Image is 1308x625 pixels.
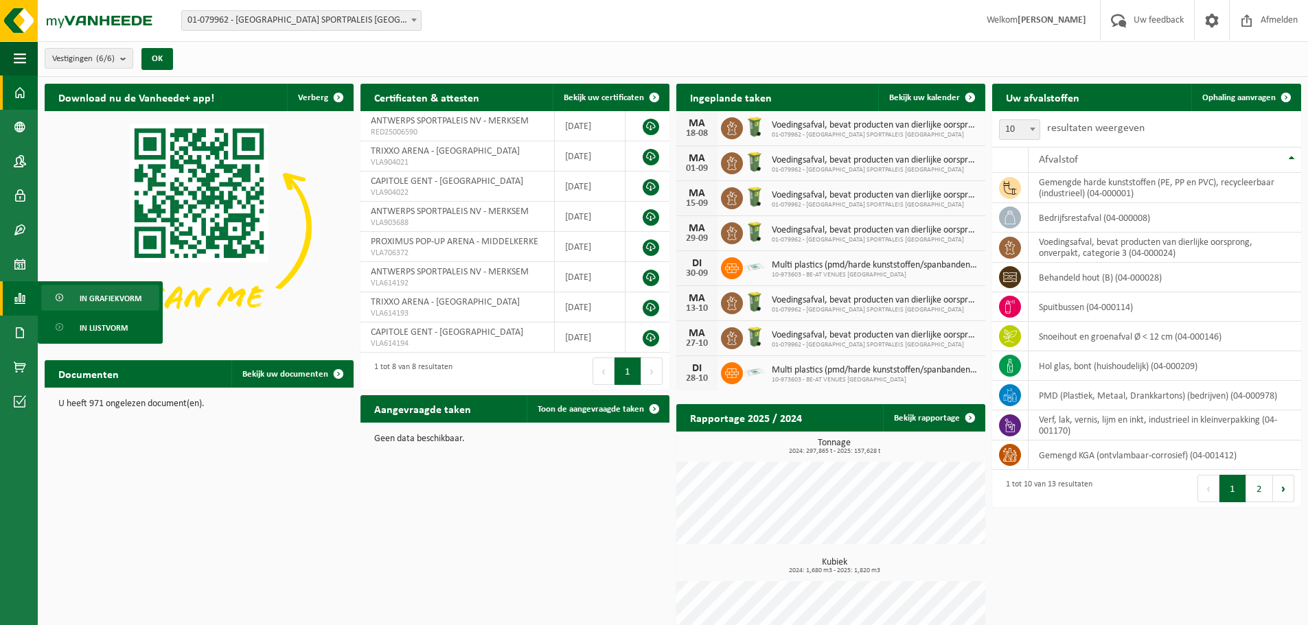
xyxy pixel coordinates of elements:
[772,376,978,384] span: 10-973603 - BE-AT VENUES [GEOGRAPHIC_DATA]
[371,116,529,126] span: ANTWERPS SPORTPALEIS NV - MERKSEM
[371,308,544,319] span: VLA614193
[1197,475,1219,502] button: Previous
[80,315,128,341] span: In lijstvorm
[371,157,544,168] span: VLA904021
[360,395,485,422] h2: Aangevraagde taken
[52,49,115,69] span: Vestigingen
[878,84,984,111] a: Bekijk uw kalender
[360,84,493,110] h2: Certificaten & attesten
[555,262,626,292] td: [DATE]
[555,111,626,141] td: [DATE]
[992,84,1093,110] h2: Uw afvalstoffen
[683,374,711,384] div: 28-10
[743,185,766,209] img: WB-0140-HPE-GN-50
[683,153,711,164] div: MA
[371,207,529,217] span: ANTWERPS SPORTPALEIS NV - MERKSEM
[555,292,626,322] td: [DATE]
[553,84,668,111] a: Bekijk uw certificaten
[1000,120,1040,139] span: 10
[1018,15,1086,25] strong: [PERSON_NAME]
[683,448,985,455] span: 2024: 297,865 t - 2025: 157,628 t
[683,567,985,574] span: 2024: 1,680 m3 - 2025: 1,820 m3
[1029,263,1301,292] td: behandeld hout (B) (04-000028)
[287,84,352,111] button: Verberg
[676,84,785,110] h2: Ingeplande taken
[772,120,978,131] span: Voedingsafval, bevat producten van dierlijke oorsprong, onverpakt, categorie 3
[883,404,984,432] a: Bekijk rapportage
[1039,154,1078,165] span: Afvalstof
[371,267,529,277] span: ANTWERPS SPORTPALEIS NV - MERKSEM
[772,201,978,209] span: 01-079962 - [GEOGRAPHIC_DATA] SPORTPALEIS [GEOGRAPHIC_DATA]
[45,48,133,69] button: Vestigingen(6/6)
[683,339,711,349] div: 27-10
[683,223,711,234] div: MA
[889,93,960,102] span: Bekijk uw kalender
[538,405,644,414] span: Toon de aangevraagde taken
[1029,410,1301,440] td: verf, lak, vernis, lijm en inkt, industrieel in kleinverpakking (04-001170)
[743,255,766,279] img: LP-SK-00500-LPE-16
[743,220,766,244] img: WB-0140-HPE-GN-50
[593,357,615,385] button: Previous
[374,434,656,444] p: Geen data beschikbaar.
[1273,475,1294,502] button: Next
[772,236,978,244] span: 01-079962 - [GEOGRAPHIC_DATA] SPORTPALEIS [GEOGRAPHIC_DATA]
[683,363,711,374] div: DI
[772,190,978,201] span: Voedingsafval, bevat producten van dierlijke oorsprong, onverpakt, categorie 3
[96,54,115,63] count: (6/6)
[1191,84,1300,111] a: Ophaling aanvragen
[772,365,978,376] span: Multi plastics (pmd/harde kunststoffen/spanbanden/eps/folie naturel/folie gemeng...
[641,357,663,385] button: Next
[743,360,766,384] img: LP-SK-00500-LPE-16
[371,176,523,187] span: CAPITOLE GENT - [GEOGRAPHIC_DATA]
[683,304,711,314] div: 13-10
[371,237,538,247] span: PROXIMUS POP-UP ARENA - MIDDELKERKE
[555,232,626,262] td: [DATE]
[41,285,159,311] a: In grafiekvorm
[527,395,668,423] a: Toon de aangevraagde taken
[683,258,711,269] div: DI
[1219,475,1246,502] button: 1
[555,202,626,232] td: [DATE]
[615,357,641,385] button: 1
[1029,440,1301,470] td: gemengd KGA (ontvlambaar-corrosief) (04-001412)
[772,225,978,236] span: Voedingsafval, bevat producten van dierlijke oorsprong, onverpakt, categorie 3
[683,328,711,339] div: MA
[367,356,452,386] div: 1 tot 8 van 8 resultaten
[1029,233,1301,263] td: voedingsafval, bevat producten van dierlijke oorsprong, onverpakt, categorie 3 (04-000024)
[182,11,421,30] span: 01-079962 - ANTWERPS SPORTPALEIS NV - MERKSEM
[772,155,978,166] span: Voedingsafval, bevat producten van dierlijke oorsprong, onverpakt, categorie 3
[371,248,544,259] span: VLA706372
[772,166,978,174] span: 01-079962 - [GEOGRAPHIC_DATA] SPORTPALEIS [GEOGRAPHIC_DATA]
[141,48,173,70] button: OK
[772,271,978,279] span: 10-973603 - BE-AT VENUES [GEOGRAPHIC_DATA]
[683,129,711,139] div: 18-08
[1029,381,1301,410] td: PMD (Plastiek, Metaal, Drankkartons) (bedrijven) (04-000978)
[1029,203,1301,233] td: bedrijfsrestafval (04-000008)
[1246,475,1273,502] button: 2
[181,10,422,31] span: 01-079962 - ANTWERPS SPORTPALEIS NV - MERKSEM
[45,84,228,110] h2: Download nu de Vanheede+ app!
[772,260,978,271] span: Multi plastics (pmd/harde kunststoffen/spanbanden/eps/folie naturel/folie gemeng...
[58,399,340,409] p: U heeft 971 ongelezen document(en).
[683,269,711,279] div: 30-09
[371,127,544,138] span: RED25006590
[555,322,626,353] td: [DATE]
[1029,322,1301,351] td: snoeihout en groenafval Ø < 12 cm (04-000146)
[242,370,328,379] span: Bekijk uw documenten
[1202,93,1276,102] span: Ophaling aanvragen
[45,360,133,387] h2: Documenten
[683,199,711,209] div: 15-09
[371,327,523,338] span: CAPITOLE GENT - [GEOGRAPHIC_DATA]
[1029,351,1301,381] td: hol glas, bont (huishoudelijk) (04-000209)
[743,325,766,349] img: WB-0140-HPE-GN-50
[298,93,328,102] span: Verberg
[772,295,978,306] span: Voedingsafval, bevat producten van dierlijke oorsprong, onverpakt, categorie 3
[743,290,766,314] img: WB-0140-HPE-GN-50
[683,234,711,244] div: 29-09
[683,164,711,174] div: 01-09
[772,341,978,349] span: 01-079962 - [GEOGRAPHIC_DATA] SPORTPALEIS [GEOGRAPHIC_DATA]
[743,150,766,174] img: WB-0140-HPE-GN-50
[999,473,1092,504] div: 1 tot 10 van 13 resultaten
[683,118,711,129] div: MA
[772,330,978,341] span: Voedingsafval, bevat producten van dierlijke oorsprong, onverpakt, categorie 3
